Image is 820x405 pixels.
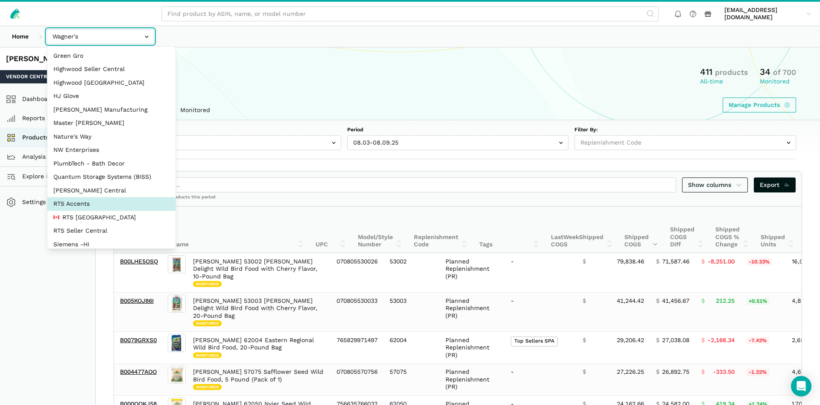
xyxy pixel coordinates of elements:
label: Range [120,126,341,134]
div: All-time [700,78,748,86]
span: $ [656,368,659,376]
button: HJ Glove [47,89,176,103]
td: - [505,293,577,332]
button: RTS [GEOGRAPHIC_DATA] [47,211,176,225]
span: Monitored [193,281,222,287]
span: 26,892.75 [662,368,689,376]
a: B00LHE5OSQ [120,258,158,265]
span: $ [583,368,586,376]
button: RTS Accents [47,197,176,211]
td: 070805530033 [331,293,384,332]
a: Home [6,29,35,44]
th: Shipped COGS: activate to sort column ascending [618,207,664,253]
span: Monitored [193,384,222,390]
button: Highwood [GEOGRAPHIC_DATA] [47,76,176,90]
span: Show columns [688,180,742,189]
span: $ [583,258,586,266]
span: -2,168.34 [708,337,735,344]
span: -333.50 [713,368,735,376]
button: Master [PERSON_NAME] [47,116,176,130]
td: 57075 [384,364,439,396]
span: $ [656,258,659,266]
span: $ [701,368,705,376]
span: $ [701,337,705,344]
span: 29,206.42 [617,337,644,344]
button: RTS Seller Central [47,224,176,238]
span: Explore Data [9,171,60,182]
span: -1.22% [747,369,769,376]
span: Monitored [193,352,222,358]
input: 08.03-08.09.25 [347,135,569,150]
button: Nature's Way [47,130,176,144]
td: [PERSON_NAME] 53003 [PERSON_NAME] Delight Wild Bird Food with Cherry Flavor, 20-Pound Bag [187,293,331,332]
td: 53002 [384,253,439,293]
span: -7.42% [747,337,769,345]
input: Find product by ASIN, name, or model number [161,6,659,21]
th: UPC: activate to sort column ascending [310,207,352,253]
span: -8,251.00 [708,258,735,266]
td: 765829971497 [331,332,384,364]
td: Planned Replenishment (PR) [439,253,505,293]
a: B005KOJ86I [120,297,154,304]
span: 27,038.08 [662,337,689,344]
a: [EMAIL_ADDRESS][DOMAIN_NAME] [721,5,814,23]
span: 411 [700,66,712,77]
span: $ [583,297,586,305]
input: Replenishment Code [574,135,796,150]
span: [EMAIL_ADDRESS][DOMAIN_NAME] [724,6,803,21]
th: Shipped COGS % Change: activate to sort column ascending [709,207,755,253]
th: Replenishment Code: activate to sort column ascending [408,207,473,253]
img: Wagner's 57075 Safflower Seed Wild Bird Food, 5 Pound (Pack of 1) [168,366,186,384]
th: Shipped COGS Diff: activate to sort column ascending [664,207,709,253]
img: Wagner's 62004 Eastern Regional Wild Bird Food, 20-Pound Bag [168,334,186,352]
span: $ [656,297,659,305]
td: [PERSON_NAME] 53002 [PERSON_NAME] Delight Wild Bird Food with Cherry Flavor, 10-Pound Bag [187,253,331,293]
td: Planned Replenishment (PR) [439,332,505,364]
span: of 700 [773,68,796,77]
span: Vendor Central [6,73,53,81]
span: 212.25 [716,297,735,305]
button: [PERSON_NAME] Central [47,184,176,198]
td: 070805530026 [331,253,384,293]
button: NW Enterprises [47,143,176,157]
button: [PERSON_NAME] Manufacturing [47,103,176,117]
span: 41,456.67 [662,297,689,305]
td: Planned Replenishment (PR) [439,293,505,332]
div: Open Intercom Messenger [791,376,811,396]
div: Monitored [760,78,796,86]
div: [PERSON_NAME] [6,53,89,64]
span: $ [701,258,705,266]
span: 34 [760,66,770,77]
td: - [505,364,577,396]
button: Quantum Storage Systems (BISS) [47,170,176,184]
span: $ [701,297,705,305]
button: PlumbTech - Bath Decor [47,157,176,171]
div: Showing 1 to 25 of 186 products this period [114,194,802,206]
span: products [715,68,748,77]
label: Filter By: [574,126,796,134]
label: Period [347,126,569,134]
img: Wagner's 53003 Farmer's Delight Wild Bird Food with Cherry Flavor, 20-Pound Bag [168,295,186,313]
span: 41,244.42 [617,297,644,305]
span: $ [583,337,586,344]
a: B004477AOO [120,368,157,375]
span: Monitored [193,320,222,326]
a: Export [754,177,796,192]
td: Planned Replenishment (PR) [439,364,505,396]
button: Green Gro [47,49,176,63]
td: [PERSON_NAME] 62004 Eastern Regional Wild Bird Food, 20-Pound Bag [187,332,331,364]
th: Model/Style Number: activate to sort column ascending [352,207,408,253]
span: 71,587.46 [662,258,689,266]
img: Wagner's 53002 Farmer's Delight Wild Bird Food with Cherry Flavor, 10-Pound Bag [168,255,186,273]
span: $ [656,337,659,344]
td: 070805570756 [331,364,384,396]
span: -10.33% [747,258,772,266]
th: Name: activate to sort column ascending [166,207,310,253]
td: [PERSON_NAME] 57075 Safflower Seed Wild Bird Food, 5 Pound (Pack of 1) [187,364,331,396]
input: Weekly [120,135,341,150]
a: Manage Products [723,98,797,112]
span: +0.51% [747,298,770,305]
th: Shipped Units: activate to sort column ascending [755,207,800,253]
a: Show columns [682,177,748,192]
a: Monitored [174,101,216,120]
